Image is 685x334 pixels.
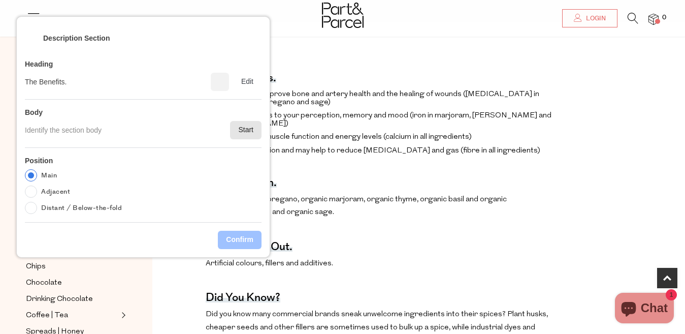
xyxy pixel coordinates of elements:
li: Aids digestion and may help to reduce [MEDICAL_DATA] and gas (fibre in all ingredients) [221,145,560,155]
p: Certified organic oregano, organic marjoram, organic thyme, organic basil and organic [PERSON_NAM... [206,193,560,219]
span: 0 [660,13,669,22]
div: Position [25,156,53,165]
div: Confirm [218,231,262,249]
span: Chips [26,261,46,273]
a: Chips [26,260,118,273]
div: Edit [233,73,262,91]
li: Helps to improve bone and artery health and the healing of wounds ([MEDICAL_DATA] in thyme, basil... [221,88,560,106]
span: Chocolate [26,277,62,289]
div: Description Section [43,34,110,43]
div: Delete [211,73,229,91]
a: Chocolate [26,277,118,289]
li: Supports muscle function and energy levels (calcium in all ingredients) [221,131,560,141]
div: The Benefits. [25,77,67,86]
div: Body [25,108,43,117]
a: Login [562,9,617,27]
label: Adjacent [41,186,70,198]
div: Start [230,121,262,139]
label: Main [41,169,57,181]
button: Expand/Collapse Coffee | Tea [119,309,126,321]
label: Distant / Below-the-fold [41,202,122,214]
span: Drinking Chocolate [26,293,93,306]
div: Heading [25,59,53,69]
a: Coffee | Tea [26,309,118,322]
a: Drinking Chocolate [26,293,118,306]
p: Artificial colours, fillers and additives. [206,257,560,270]
span: Coffee | Tea [26,310,68,322]
img: Part&Parcel [322,3,364,28]
h4: Did you know? [206,295,280,302]
div: < [25,31,35,45]
li: Contributes to your perception, memory and mood (iron in marjoram, [PERSON_NAME] and [PERSON_NAME]) [221,110,560,128]
div: Identify the section body [25,126,102,135]
inbox-online-store-chat: Shopify online store chat [612,293,677,326]
a: 0 [648,14,659,24]
span: Login [583,14,606,23]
